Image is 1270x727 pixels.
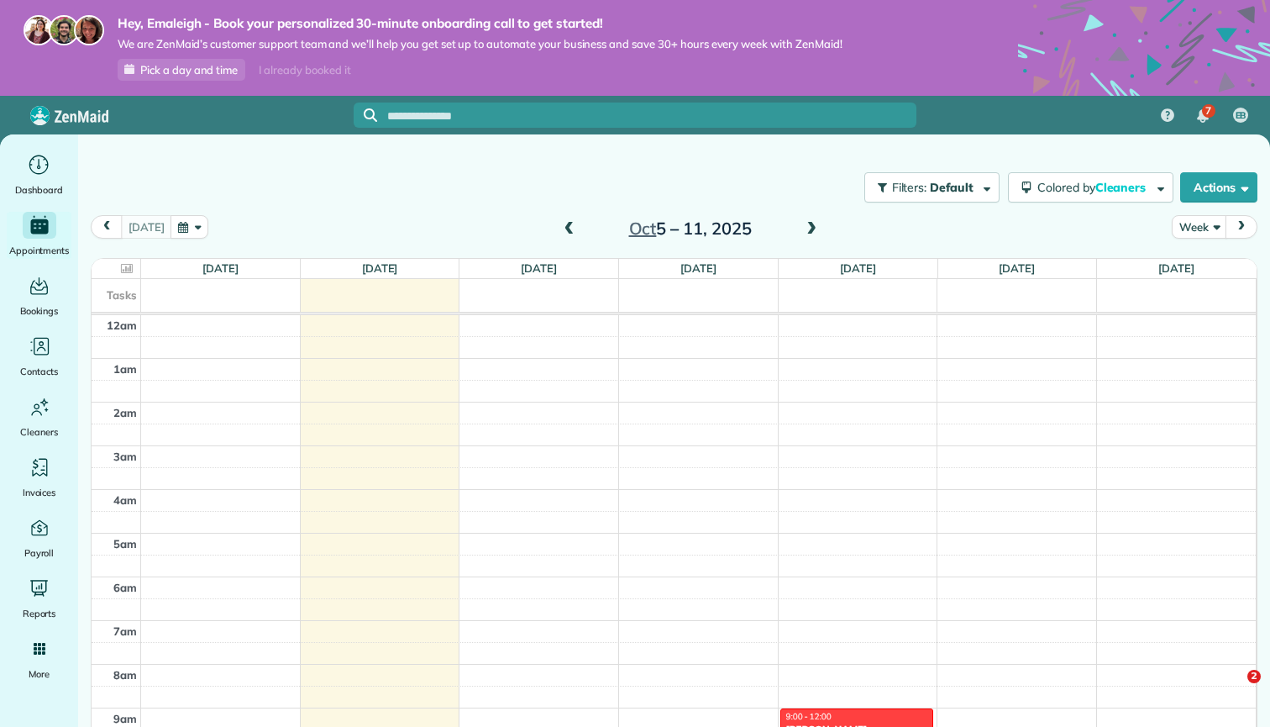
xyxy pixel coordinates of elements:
span: We are ZenMaid’s customer support team and we’ll help you get set up to automate your business an... [118,37,842,51]
span: Payroll [24,545,55,561]
a: [DATE] [840,261,876,275]
span: 8am [113,668,137,682]
button: Focus search [354,108,377,122]
span: Oct [629,218,657,239]
span: Cleaners [1095,180,1149,195]
a: [DATE] [362,261,398,275]
a: Payroll [7,514,71,561]
div: I already booked it [249,60,360,81]
span: 7 [1205,104,1211,118]
span: Contacts [20,363,58,380]
span: Dashboard [15,182,63,198]
a: [DATE] [1158,261,1194,275]
span: 3am [113,450,137,463]
nav: Main [1147,96,1270,134]
button: Colored byCleaners [1008,172,1173,203]
a: Invoices [7,454,71,501]
span: 7am [113,624,137,638]
svg: Focus search [364,108,377,122]
span: 1am [113,362,137,376]
span: More [29,666,50,682]
button: [DATE] [121,215,171,238]
span: 5am [113,537,137,551]
img: michelle-19f622bdf1676172e81f8f8fba1fb50e276960ebfe0243fe18214015130c80e4.jpg [74,15,104,45]
a: [DATE] [521,261,557,275]
a: [DATE] [202,261,239,275]
span: 12am [107,319,137,332]
button: Week [1172,215,1226,238]
span: Reports [23,605,56,622]
a: Reports [7,575,71,622]
a: Dashboard [7,151,71,198]
strong: Hey, Emaleigh - Book your personalized 30-minute onboarding call to get started! [118,15,842,32]
span: Default [930,180,974,195]
button: Filters: Default [864,172,1000,203]
span: 2 [1247,670,1261,683]
button: prev [91,215,123,238]
span: 9:00 - 12:00 [786,711,832,722]
span: Cleaners [20,424,58,440]
iframe: Intercom live chat [1213,670,1253,710]
a: [DATE] [999,261,1035,275]
a: Appointments [7,212,71,259]
a: Filters: Default [856,172,1000,203]
a: Cleaners [7,393,71,440]
span: 2am [113,406,137,419]
span: Invoices [23,484,56,501]
a: Bookings [7,272,71,319]
a: Pick a day and time [118,59,245,81]
span: Appointments [9,242,70,259]
button: next [1225,215,1257,238]
span: 9am [113,712,137,725]
a: [DATE] [680,261,716,275]
span: EB [1236,109,1246,123]
img: jorge-587dff0eeaa6aab1f244e6dc62b8924c3b6ad411094392a53c71c6c4a576187d.jpg [49,15,79,45]
a: Contacts [7,333,71,380]
span: Colored by [1037,180,1152,195]
span: Pick a day and time [140,63,238,76]
img: maria-72a9807cf96188c08ef61303f053569d2e2a8a1cde33d635c8a3ac13582a053d.jpg [24,15,54,45]
button: Actions [1180,172,1257,203]
span: 4am [113,493,137,507]
div: 7 unread notifications [1185,97,1220,134]
span: 6am [113,581,137,594]
span: Tasks [107,288,137,302]
span: Bookings [20,303,59,319]
span: Filters: [892,180,927,195]
h2: 5 – 11, 2025 [585,219,795,238]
